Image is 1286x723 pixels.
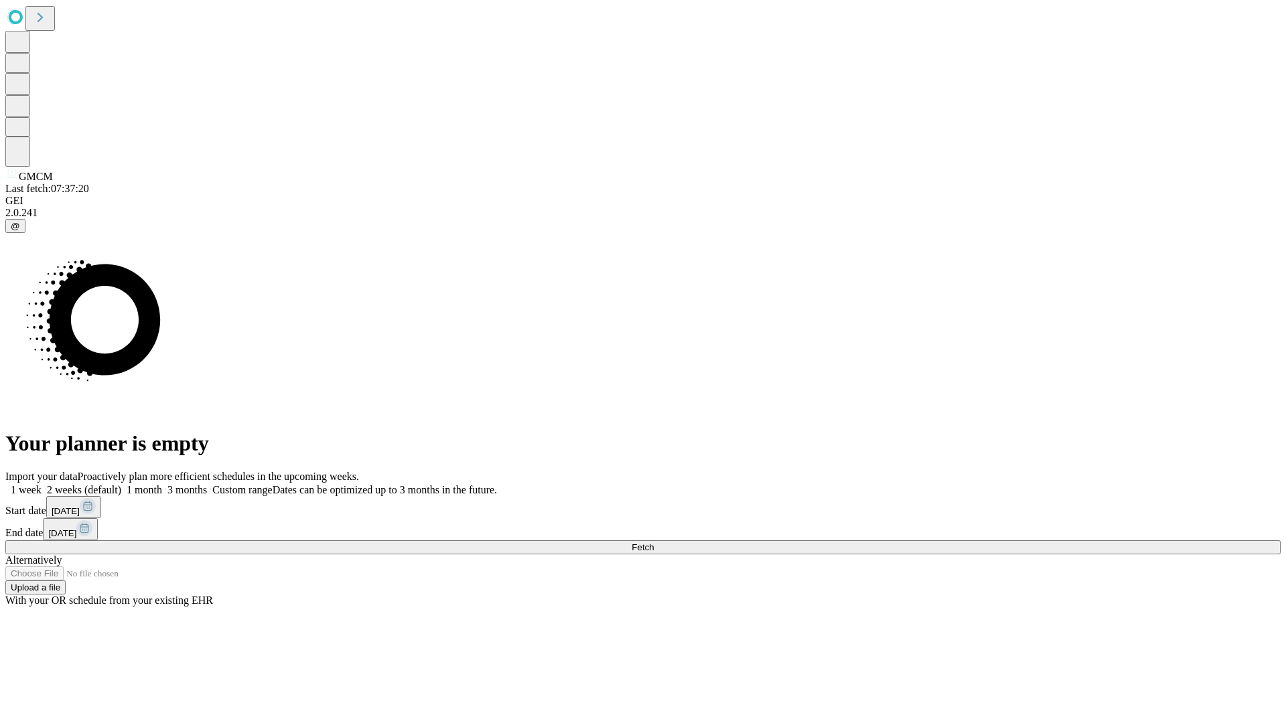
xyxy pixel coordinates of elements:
[273,484,497,495] span: Dates can be optimized up to 3 months in the future.
[19,171,53,182] span: GMCM
[5,431,1281,456] h1: Your planner is empty
[5,471,78,482] span: Import your data
[5,496,1281,518] div: Start date
[5,195,1281,207] div: GEI
[43,518,98,540] button: [DATE]
[5,207,1281,219] div: 2.0.241
[78,471,359,482] span: Proactively plan more efficient schedules in the upcoming weeks.
[167,484,207,495] span: 3 months
[212,484,272,495] span: Custom range
[52,506,80,516] span: [DATE]
[5,518,1281,540] div: End date
[47,484,121,495] span: 2 weeks (default)
[5,540,1281,554] button: Fetch
[11,221,20,231] span: @
[127,484,162,495] span: 1 month
[5,554,62,566] span: Alternatively
[5,183,89,194] span: Last fetch: 07:37:20
[5,594,213,606] span: With your OR schedule from your existing EHR
[5,219,25,233] button: @
[48,528,76,538] span: [DATE]
[11,484,42,495] span: 1 week
[5,580,66,594] button: Upload a file
[632,542,654,552] span: Fetch
[46,496,101,518] button: [DATE]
